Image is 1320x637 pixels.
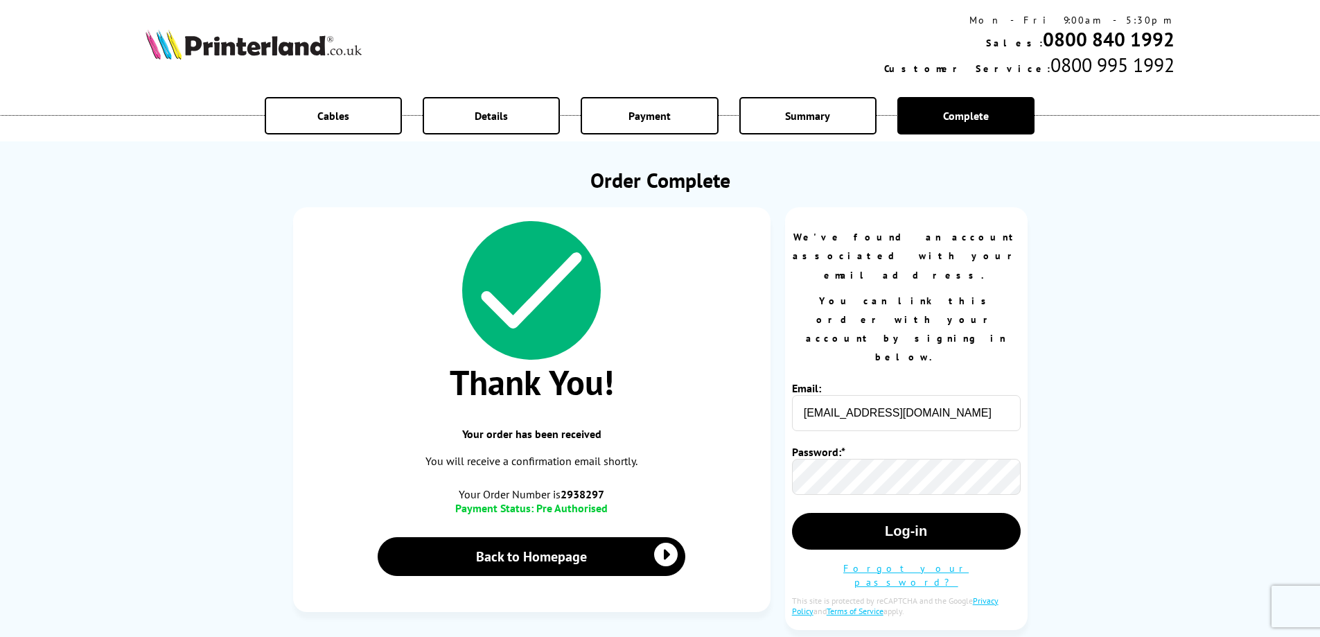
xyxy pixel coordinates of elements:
span: Your Order Number is [307,487,757,501]
a: Terms of Service [827,606,883,616]
span: 0800 995 1992 [1050,52,1174,78]
div: This site is protected by reCAPTCHA and the Google and apply. [792,595,1021,616]
span: Complete [943,109,989,123]
h1: Order Complete [293,166,1028,193]
img: Printerland Logo [146,29,362,60]
a: Back to Homepage [378,537,686,576]
span: Cables [317,109,349,123]
span: Payment Status: [455,501,534,515]
span: Payment [628,109,671,123]
span: Sales: [986,37,1043,49]
a: Forgot your password? [843,562,969,588]
span: Customer Service: [884,62,1050,75]
div: Mon - Fri 9:00am - 5:30pm [884,14,1174,26]
span: Pre Authorised [536,501,608,515]
p: You will receive a confirmation email shortly. [307,452,757,471]
b: 2938297 [561,487,604,501]
p: You can link this order with your account by signing in below. [792,292,1021,367]
p: We've found an account associated with your email address. [792,228,1021,285]
label: Password:* [792,445,849,459]
label: Email: [792,381,849,395]
span: Thank You! [307,360,757,405]
a: 0800 840 1992 [1043,26,1174,52]
span: Details [475,109,508,123]
span: Summary [785,109,830,123]
a: Privacy Policy [792,595,998,616]
span: Your order has been received [307,427,757,441]
button: Log-in [792,513,1021,550]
